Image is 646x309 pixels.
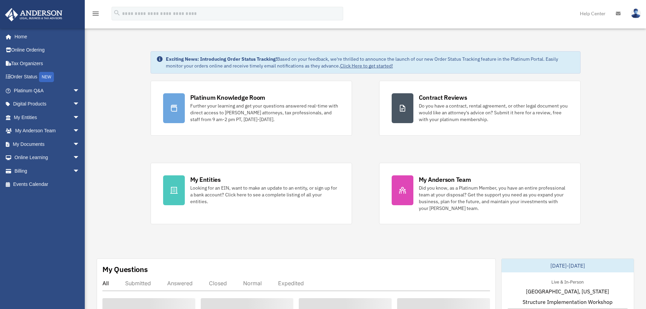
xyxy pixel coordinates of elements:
a: Contract Reviews Do you have a contract, rental agreement, or other legal document you would like... [379,81,581,136]
a: Order StatusNEW [5,70,90,84]
div: Platinum Knowledge Room [190,93,266,102]
span: arrow_drop_down [73,164,86,178]
a: My Documentsarrow_drop_down [5,137,90,151]
a: Tax Organizers [5,57,90,70]
a: Platinum Knowledge Room Further your learning and get your questions answered real-time with dire... [151,81,352,136]
span: [GEOGRAPHIC_DATA], [US_STATE] [526,287,609,295]
div: Live & In-Person [546,278,589,285]
img: User Pic [631,8,641,18]
span: arrow_drop_down [73,124,86,138]
div: Based on your feedback, we're thrilled to announce the launch of our new Order Status Tracking fe... [166,56,575,69]
i: menu [92,9,100,18]
a: Online Learningarrow_drop_down [5,151,90,165]
div: My Questions [102,264,148,274]
div: Do you have a contract, rental agreement, or other legal document you would like an attorney's ad... [419,102,568,123]
div: Contract Reviews [419,93,467,102]
div: Did you know, as a Platinum Member, you have an entire professional team at your disposal? Get th... [419,185,568,212]
div: My Anderson Team [419,175,471,184]
div: Submitted [125,280,151,287]
a: Digital Productsarrow_drop_down [5,97,90,111]
span: arrow_drop_down [73,137,86,151]
a: Billingarrow_drop_down [5,164,90,178]
div: NEW [39,72,54,82]
span: arrow_drop_down [73,84,86,98]
a: Events Calendar [5,178,90,191]
div: My Entities [190,175,221,184]
a: menu [92,12,100,18]
div: Normal [243,280,262,287]
a: Home [5,30,86,43]
div: All [102,280,109,287]
a: Platinum Q&Aarrow_drop_down [5,84,90,97]
span: arrow_drop_down [73,151,86,165]
i: search [113,9,121,17]
div: Answered [167,280,193,287]
div: [DATE]-[DATE] [502,259,634,272]
img: Anderson Advisors Platinum Portal [3,8,64,21]
div: Looking for an EIN, want to make an update to an entity, or sign up for a bank account? Click her... [190,185,339,205]
a: My Anderson Teamarrow_drop_down [5,124,90,138]
a: Online Ordering [5,43,90,57]
a: My Entitiesarrow_drop_down [5,111,90,124]
a: My Entities Looking for an EIN, want to make an update to an entity, or sign up for a bank accoun... [151,163,352,224]
span: Structure Implementation Workshop [523,298,612,306]
div: Closed [209,280,227,287]
div: Expedited [278,280,304,287]
div: Further your learning and get your questions answered real-time with direct access to [PERSON_NAM... [190,102,339,123]
span: arrow_drop_down [73,111,86,124]
strong: Exciting News: Introducing Order Status Tracking! [166,56,277,62]
a: Click Here to get started! [340,63,393,69]
a: My Anderson Team Did you know, as a Platinum Member, you have an entire professional team at your... [379,163,581,224]
span: arrow_drop_down [73,97,86,111]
